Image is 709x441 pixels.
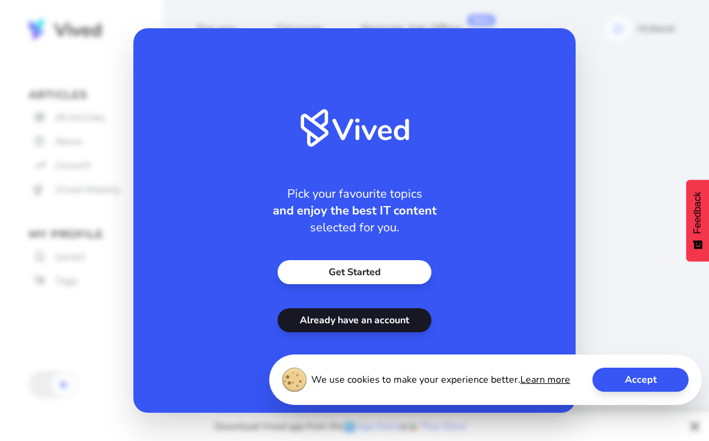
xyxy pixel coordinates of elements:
a: Already have an account [278,308,431,332]
strong: and enjoy the best IT content [273,202,437,219]
span: Feedback [692,192,703,234]
button: Accept [592,368,689,392]
div: We use cookies to make your experience better. [269,354,702,405]
h2: Pick your favourite topics selected for you. [273,186,437,236]
a: Learn more [520,373,570,387]
img: Vived [300,109,409,147]
a: Get Started [278,260,431,284]
button: Feedback - Show survey [686,180,709,261]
